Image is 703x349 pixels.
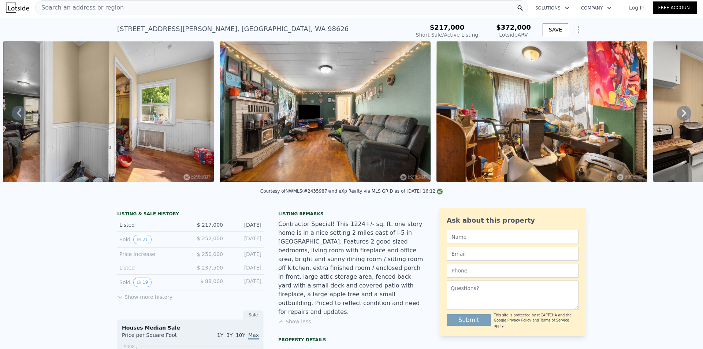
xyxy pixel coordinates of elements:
button: SAVE [543,23,568,36]
span: $217,000 [430,23,465,31]
div: Listed [119,221,185,229]
span: Search an address or region [36,3,124,12]
span: $ 217,000 [197,222,223,228]
div: Lotside ARV [496,31,531,38]
div: Courtesy of NWMLS (#2435987) and eXp Realty via MLS GRID as of [DATE] 16:12 [260,189,443,194]
img: Lotside [6,3,29,13]
input: Email [447,247,579,261]
div: [DATE] [229,235,261,244]
span: $ 250,000 [197,251,223,257]
button: Show less [278,318,311,325]
button: Solutions [529,1,575,15]
span: Active Listing [444,32,478,38]
button: Company [575,1,617,15]
span: Max [248,332,259,339]
div: Sale [243,310,264,320]
img: Sale: 169736694 Parcel: 102369574 [436,41,647,182]
span: $ 237,500 [197,265,223,271]
a: Log In [620,4,653,11]
div: [STREET_ADDRESS][PERSON_NAME] , [GEOGRAPHIC_DATA] , WA 98626 [117,24,349,34]
a: Terms of Service [540,318,569,322]
div: [DATE] [229,278,261,287]
div: This site is protected by reCAPTCHA and the Google and apply. [494,313,579,328]
div: Sold [119,235,185,244]
span: $ 252,000 [197,235,223,241]
button: Show more history [117,290,172,301]
button: View historical data [133,278,151,287]
img: Sale: 169736694 Parcel: 102369574 [220,41,431,182]
span: 1Y [217,332,223,338]
div: [DATE] [229,250,261,258]
button: Submit [447,314,491,326]
div: Property details [278,337,425,343]
span: $372,000 [496,23,531,31]
input: Name [447,230,579,244]
div: Price per Square Foot [122,331,190,343]
span: Short Sale / [416,32,444,38]
button: View historical data [133,235,151,244]
a: Privacy Policy [507,318,531,322]
span: $ 88,000 [200,278,223,284]
span: 10Y [236,332,245,338]
div: [DATE] [229,221,261,229]
div: LISTING & SALE HISTORY [117,211,264,218]
img: NWMLS Logo [437,189,443,194]
div: Listed [119,264,185,271]
div: [DATE] [229,264,261,271]
div: Price Increase [119,250,185,258]
img: Sale: 169736694 Parcel: 102369574 [3,41,214,182]
button: Show Options [571,22,586,37]
div: Houses Median Sale [122,324,259,331]
div: Ask about this property [447,215,579,226]
input: Phone [447,264,579,278]
div: Sold [119,278,185,287]
span: 3Y [226,332,233,338]
a: Free Account [653,1,697,14]
div: Contractor Special! This 1224+/- sq. ft. one story home is in a nice setting 2 miles east of I-5 ... [278,220,425,316]
div: Listing remarks [278,211,425,217]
